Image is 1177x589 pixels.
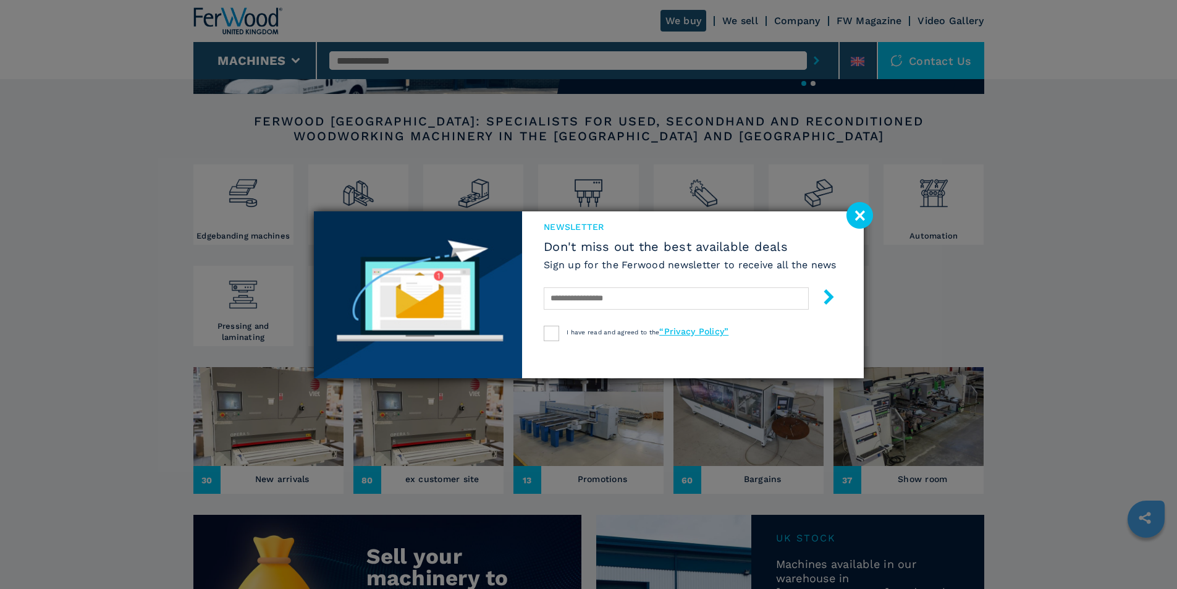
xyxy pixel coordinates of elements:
[544,258,837,272] h6: Sign up for the Ferwood newsletter to receive all the news
[659,326,728,336] a: “Privacy Policy”
[809,284,837,313] button: submit-button
[544,239,837,254] span: Don't miss out the best available deals
[567,329,728,336] span: I have read and agreed to the
[314,211,523,378] img: Newsletter image
[544,221,837,233] span: newsletter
